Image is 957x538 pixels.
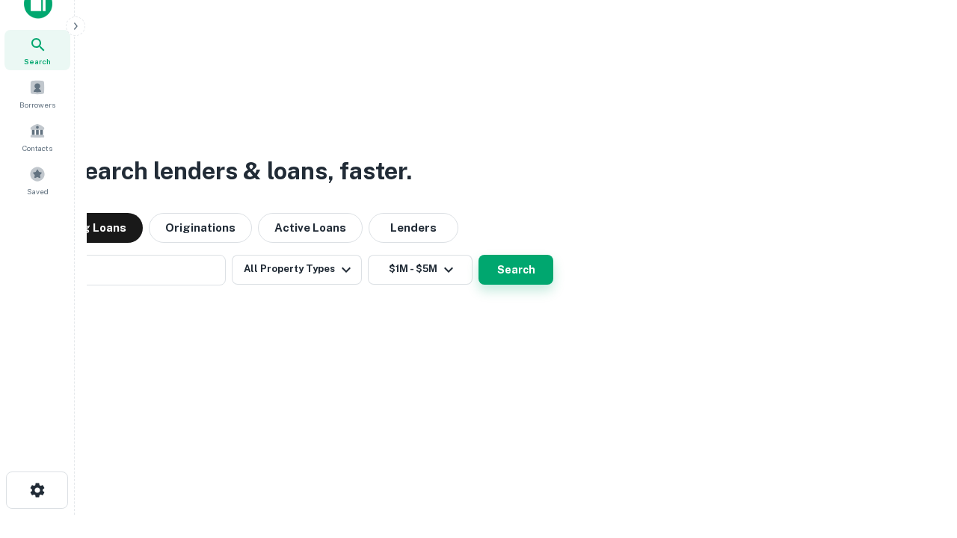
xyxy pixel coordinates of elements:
[368,255,473,285] button: $1M - $5M
[19,99,55,111] span: Borrowers
[4,160,70,200] a: Saved
[232,255,362,285] button: All Property Types
[24,55,51,67] span: Search
[27,185,49,197] span: Saved
[68,153,412,189] h3: Search lenders & loans, faster.
[258,213,363,243] button: Active Loans
[4,117,70,157] a: Contacts
[4,30,70,70] a: Search
[149,213,252,243] button: Originations
[22,142,52,154] span: Contacts
[369,213,458,243] button: Lenders
[4,73,70,114] a: Borrowers
[882,418,957,490] iframe: Chat Widget
[478,255,553,285] button: Search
